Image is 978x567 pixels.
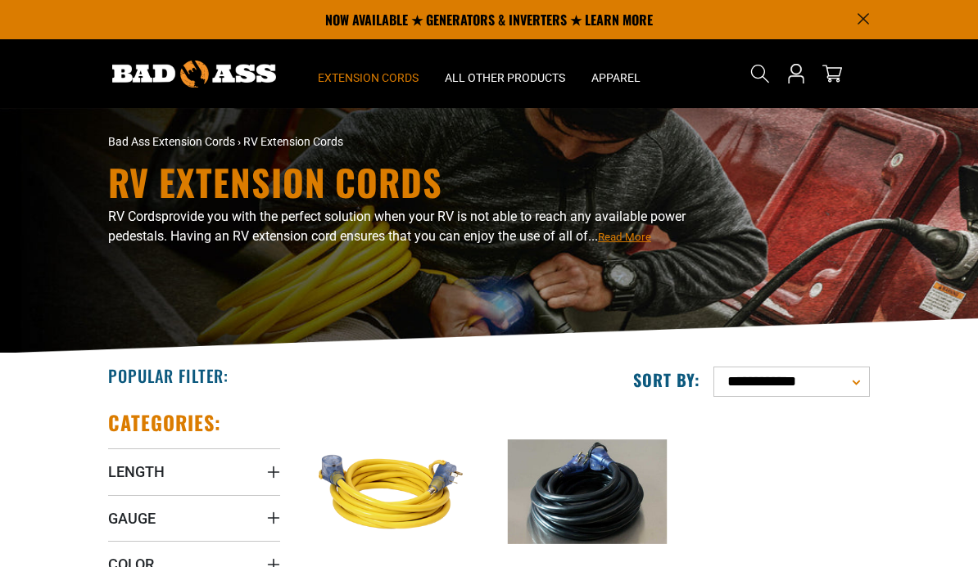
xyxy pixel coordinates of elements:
span: Read More [598,231,651,243]
summary: Extension Cords [305,39,432,108]
span: Extension Cords [318,70,419,85]
span: provide you with the perfect solution when your RV is not able to reach any available power pedes... [108,209,686,244]
span: Apparel [591,70,641,85]
summary: All Other Products [432,39,578,108]
a: Bad Ass Extension Cords [108,135,235,148]
label: Sort by: [633,369,700,390]
summary: Length [108,448,280,494]
h1: RV Extension Cords [108,164,739,200]
h2: Categories: [108,410,221,435]
img: Bad Ass Extension Cords [112,61,276,88]
img: black [499,439,676,544]
span: › [238,135,241,148]
p: RV Cords [108,207,739,246]
span: All Other Products [445,70,565,85]
summary: Apparel [578,39,654,108]
h2: Popular Filter: [108,365,229,386]
span: Length [108,462,165,481]
span: Gauge [108,509,156,528]
nav: breadcrumbs [108,133,608,151]
span: RV Extension Cords [243,135,343,148]
summary: Gauge [108,495,280,541]
summary: Search [747,61,773,87]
